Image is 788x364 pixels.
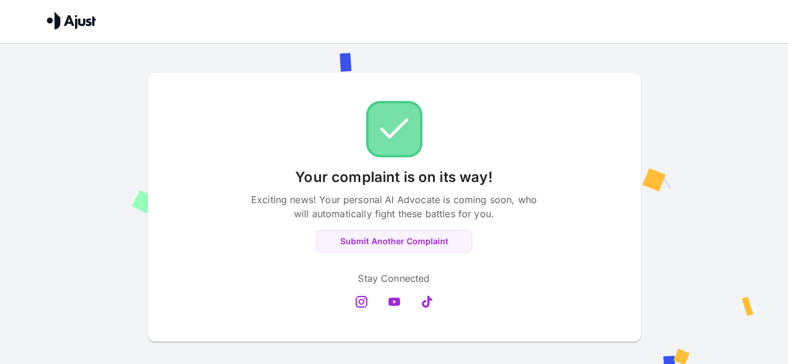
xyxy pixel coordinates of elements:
p: Stay Connected [358,271,429,285]
img: Ajust [47,12,96,29]
p: Exciting news! Your personal AI Advocate is coming soon, who will automatically fight these battl... [248,193,541,221]
button: Submit Another Complaint [316,230,472,253]
img: Check! [366,101,422,157]
p: Your complaint is on its way! [295,167,492,188]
